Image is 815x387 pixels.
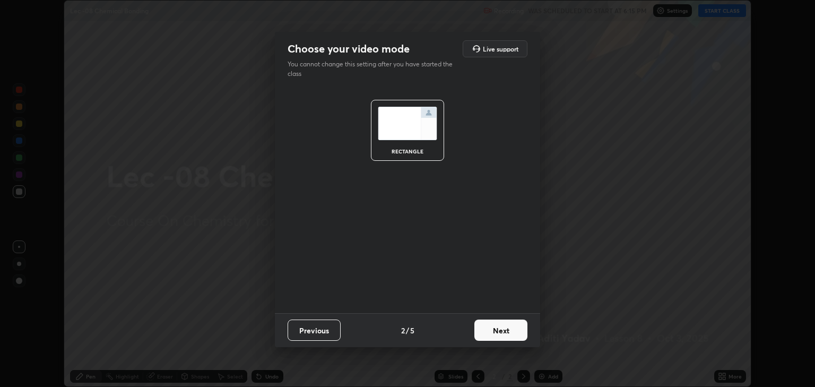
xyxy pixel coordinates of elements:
[406,325,409,336] h4: /
[288,320,341,341] button: Previous
[410,325,414,336] h4: 5
[474,320,527,341] button: Next
[386,149,429,154] div: rectangle
[288,42,410,56] h2: Choose your video mode
[401,325,405,336] h4: 2
[288,59,459,79] p: You cannot change this setting after you have started the class
[483,46,518,52] h5: Live support
[378,107,437,140] img: normalScreenIcon.ae25ed63.svg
